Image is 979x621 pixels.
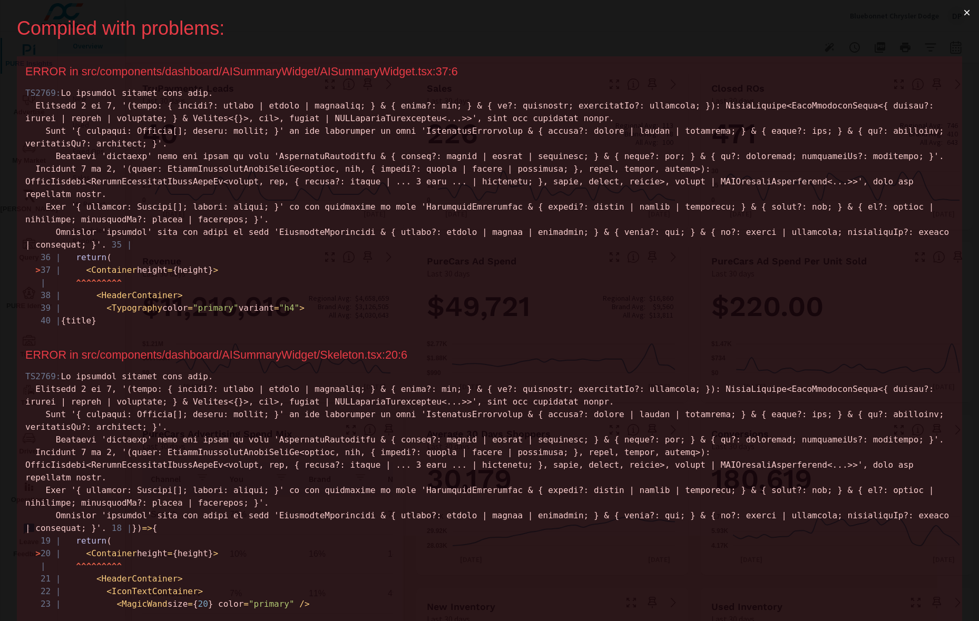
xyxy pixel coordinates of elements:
span: = [188,599,193,609]
span: = [188,303,193,313]
span: }) { [106,523,157,533]
span: = [243,599,249,609]
span: return [76,536,106,546]
span: ^ [106,278,112,288]
span: ^ [116,561,122,571]
span: color variant [35,303,305,313]
span: > [213,265,218,275]
span: 21 | [41,574,61,584]
span: {title} [35,316,96,326]
span: "primary" [193,303,239,313]
span: ^ [112,561,117,571]
span: = [168,548,173,558]
span: > [178,574,183,584]
span: Container [91,265,137,275]
span: < [96,290,102,300]
div: Lo ipsumdol sitamet cons adip. Elitsedd 2 ei 7, '(tempo: { incidi?: utlabo | etdolo | magnaaliq; ... [25,370,954,610]
span: ^ [86,278,92,288]
span: ^ [112,278,117,288]
span: 23 | [41,599,61,609]
span: > [198,586,203,596]
div: ERROR in src/components/dashboard/AISummaryWidget/Skeleton.tsx:20:6 [25,348,954,362]
span: > [305,599,310,609]
span: 38 | [41,290,61,300]
span: => [142,523,152,533]
span: ^ [96,278,102,288]
span: MagicWand [122,599,168,609]
span: ^ [102,278,107,288]
span: 22 | [41,586,61,596]
span: height {height} [35,548,218,558]
span: "h4" [279,303,300,313]
span: = [168,265,173,275]
span: 18 | [112,523,132,533]
span: HeaderContainer [102,290,178,300]
span: > [35,548,41,558]
span: < [106,303,112,313]
span: ^ [102,561,107,571]
span: return [76,252,106,262]
span: | [41,278,46,288]
span: < [86,548,92,558]
span: ( [35,536,112,546]
span: size { } color [35,599,309,609]
span: IconTextContainer [112,586,198,596]
span: ^ [91,561,96,571]
span: ^ [116,278,122,288]
div: ERROR in src/components/dashboard/AISummaryWidget/AISummaryWidget.tsx:37:6 [25,65,954,78]
span: ^ [86,561,92,571]
span: | [41,561,46,571]
span: < [116,599,122,609]
span: ^ [81,561,86,571]
span: ( [35,252,112,262]
span: ^ [106,561,112,571]
span: / [299,599,305,609]
span: > [213,548,218,558]
div: Lo ipsumdol sitamet cons adip. Elitsedd 2 ei 7, '(tempo: { incidi?: utlabo | etdolo | magnaaliq; ... [25,87,954,327]
span: TS2769: [25,371,61,381]
span: ^ [76,278,81,288]
span: height {height} [35,265,218,275]
span: ^ [81,278,86,288]
span: 20 | [41,548,61,558]
span: < [96,574,102,584]
span: TS2769: [25,88,61,98]
span: < [106,586,112,596]
span: 36 | [41,252,61,262]
div: Compiled with problems: [17,17,945,40]
span: ^ [91,278,96,288]
span: 35 | [112,240,132,250]
span: "primary" [249,599,295,609]
span: = [274,303,279,313]
span: ^ [76,561,81,571]
span: 39 | [41,303,61,313]
span: 19 | [41,536,61,546]
span: > [178,290,183,300]
span: Typography [112,303,162,313]
span: > [299,303,305,313]
span: 37 | [41,265,61,275]
span: Container [91,548,137,558]
span: HeaderContainer [102,574,178,584]
span: 40 | [41,316,61,326]
span: > [35,265,41,275]
span: 20 [198,599,208,609]
span: ^ [96,561,102,571]
span: < [86,265,92,275]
